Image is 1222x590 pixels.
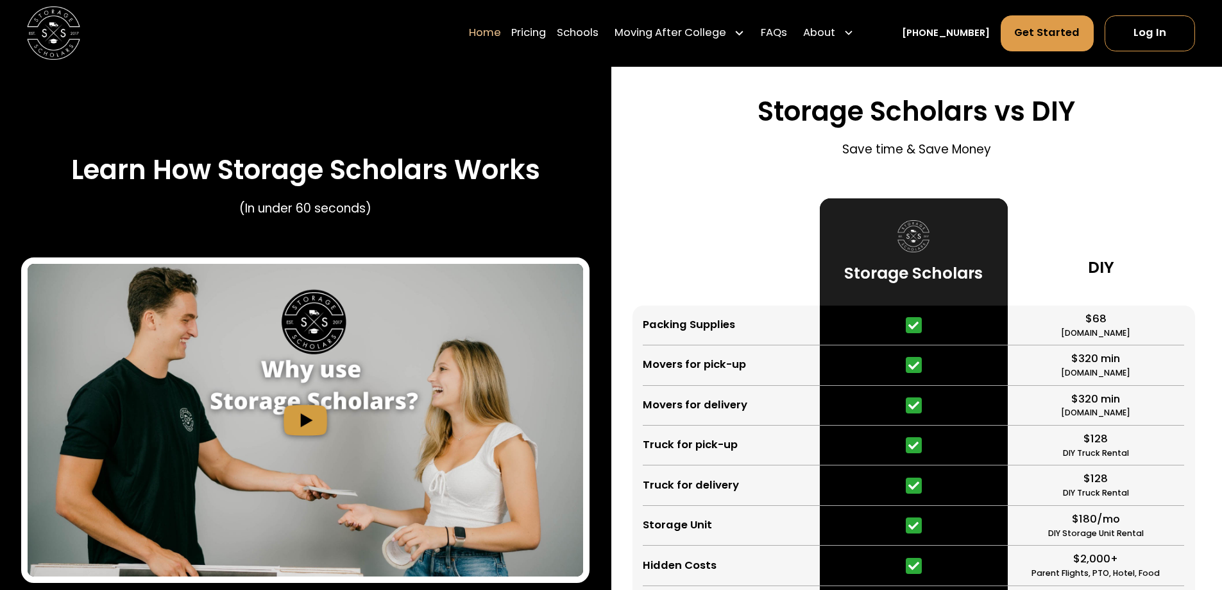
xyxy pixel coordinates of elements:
a: Pricing [511,15,546,52]
div: [DOMAIN_NAME] [1061,367,1130,379]
img: Storage Scholars - How it Works video. [28,264,583,577]
div: Moving After College [615,26,726,42]
div: About [803,26,835,42]
div: $68 [1085,311,1107,327]
div: $2,000+ [1073,551,1118,568]
a: Log In [1105,15,1195,51]
div: Hidden Costs [643,558,717,574]
div: $128 [1083,471,1108,487]
div: DIY Storage Unit Rental [1048,528,1144,540]
div: DIY Truck Rental [1063,447,1129,460]
p: (In under 60 seconds) [239,200,371,218]
a: [PHONE_NUMBER] [902,26,990,40]
a: Home [469,15,501,52]
div: $320 min [1071,351,1120,367]
div: Movers for delivery [643,397,747,413]
div: Truck for delivery [643,478,739,494]
div: Truck for pick-up [643,437,738,453]
div: Storage Unit [643,517,712,534]
div: Moving After College [609,15,751,52]
div: [DOMAIN_NAME] [1061,407,1130,419]
img: Storage Scholars main logo [27,6,80,60]
a: Get Started [1001,15,1094,51]
h3: DIY [1088,257,1114,278]
div: [DOMAIN_NAME] [1061,327,1130,340]
div: Packing Supplies [643,317,735,333]
a: Schools [557,15,598,52]
div: About [798,15,860,52]
p: Save time & Save Money [842,141,991,159]
h3: Storage Scholars vs DIY [758,96,1075,128]
div: Movers for pick-up [643,357,746,373]
div: $180/mo [1072,512,1120,528]
a: open lightbox [28,264,583,577]
img: Storage Scholars logo. [897,220,929,252]
div: $128 [1083,431,1108,447]
div: DIY Truck Rental [1063,487,1129,499]
h3: Learn How Storage Scholars Works [71,154,540,186]
a: FAQs [761,15,787,52]
div: Parent Flights, PTO, Hotel, Food [1031,568,1160,580]
h3: Storage Scholars [844,263,983,284]
div: $320 min [1071,392,1120,408]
